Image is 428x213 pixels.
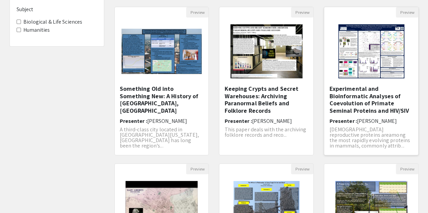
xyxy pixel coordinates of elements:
[396,7,418,18] button: Preview
[23,18,83,26] label: Biological & Life Sciences
[329,118,413,124] h6: Presenter :
[357,117,397,125] span: [PERSON_NAME]
[120,118,204,124] h6: Presenter :
[224,18,309,85] img: <p>Keeping Crypts and Secret Warehouses: Archiving Paranormal Beliefs and Folklore Records</p>
[120,126,199,149] span: A third-class city located in [GEOGRAPHIC_DATA][US_STATE], [GEOGRAPHIC_DATA] has long been the re...
[224,126,306,138] span: This paper deals with the archiving folklore records and reco...
[219,7,314,155] div: Open Presentation <p>Keeping Crypts and Secret Warehouses: Archiving Paranormal Beliefs and Folkl...
[114,7,209,155] div: Open Presentation <p>Something Old into Something New: A History of Greensburg, PA</p>
[115,22,209,81] img: <p>Something Old into Something New: A History of Greensburg, PA</p>
[324,7,419,155] div: Open Presentation <p><strong>Experimental and Bioinformatic Analyses of Coevolution of Primate Se...
[329,85,413,114] h5: Experimental and Bioinformatic Analyses of Coevolution of Primate Seminal Proteins and HIV/SIV
[291,164,313,174] button: Preview
[329,131,410,149] span: among the most rapidly evolving proteins in mammals, commonly attrib...
[23,26,50,34] label: Humanities
[291,7,313,18] button: Preview
[147,117,187,125] span: [PERSON_NAME]
[186,7,208,18] button: Preview
[332,18,411,85] img: <p><strong>Experimental and Bioinformatic Analyses of Coevolution of Primate Seminal Proteins and...
[224,118,308,124] h6: Presenter :
[5,183,29,208] iframe: Chat
[17,6,97,12] h6: Subject
[396,164,418,174] button: Preview
[186,164,208,174] button: Preview
[329,127,413,149] p: [DEMOGRAPHIC_DATA] reproductive proteins are
[252,117,292,125] span: [PERSON_NAME]
[224,85,308,114] h5: Keeping Crypts and Secret Warehouses: Archiving Paranormal Beliefs and Folklore Records
[120,85,204,114] h5: Something Old into Something New: A History of [GEOGRAPHIC_DATA], [GEOGRAPHIC_DATA]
